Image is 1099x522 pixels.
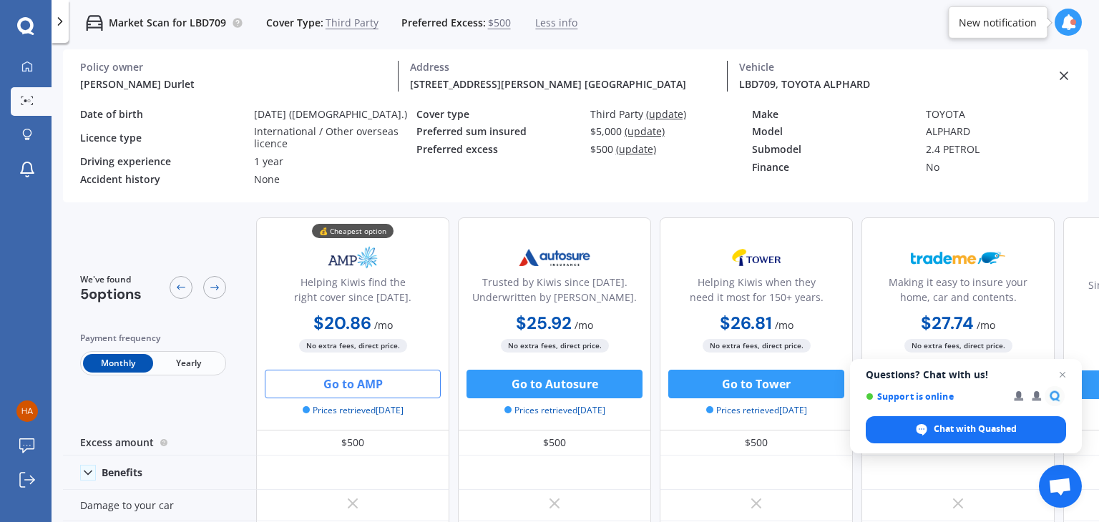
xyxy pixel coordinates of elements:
div: 2.4 PETROL [926,144,1088,156]
img: Trademe.webp [911,240,1005,275]
div: Third Party [590,109,753,121]
span: No extra fees, direct price. [501,339,609,353]
span: Prices retrieved [DATE] [706,404,807,417]
span: Cover Type: [266,16,323,30]
span: No extra fees, direct price. [703,339,811,353]
div: 1 year [254,156,416,168]
div: LBD709, TOYOTA ALPHARD [739,77,1045,92]
span: / mo [977,318,995,332]
div: New notification [959,15,1037,29]
span: Chat with Quashed [866,416,1066,443]
span: 5 options [80,285,142,303]
div: ALPHARD [926,126,1088,138]
div: None [254,174,416,186]
div: $5,000 [590,126,753,138]
div: [DATE] ([DEMOGRAPHIC_DATA].) [254,109,416,121]
b: $26.81 [720,312,772,334]
div: Vehicle [739,61,1045,74]
div: Damage to your car [63,490,256,521]
div: No [926,162,1088,174]
img: 5c3eb54084528e7aad3cfb73f0af8b58 [16,400,38,422]
div: $500 [256,430,449,455]
div: Driving experience [80,156,243,168]
div: [STREET_ADDRESS][PERSON_NAME] [GEOGRAPHIC_DATA] [410,77,716,92]
span: / mo [374,318,393,332]
div: Preferred excess [416,144,579,156]
span: Questions? Chat with us! [866,369,1066,380]
div: Accident history [80,174,243,186]
span: Prices retrieved [DATE] [504,404,605,417]
span: Less info [535,16,577,30]
span: Third Party [326,16,378,30]
div: 💰 Cheapest option [312,224,394,238]
span: We've found [80,273,142,286]
div: Preferred sum insured [416,126,579,138]
div: Licence type [80,132,243,144]
div: Helping Kiwis when they need it most for 150+ years. [672,275,841,310]
b: $25.92 [516,312,572,334]
p: Market Scan for LBD709 [109,16,226,30]
span: Chat with Quashed [934,423,1017,435]
div: Date of birth [80,109,243,121]
span: (update) [625,124,665,138]
button: Go to AMP [265,370,441,398]
div: Policy owner [80,61,386,74]
div: $500 [590,144,753,156]
span: $500 [488,16,511,30]
img: Autosure.webp [507,240,602,275]
div: Making it easy to insure your home, car and contents. [874,275,1042,310]
div: Finance [752,162,914,174]
span: / mo [575,318,593,332]
img: AMP.webp [306,240,400,275]
button: Go to Autosure [467,370,643,398]
div: Make [752,109,914,121]
div: $500 [458,430,651,455]
span: Prices retrieved [DATE] [303,404,404,417]
span: Yearly [153,354,223,373]
span: Preferred Excess: [401,16,486,30]
div: Model [752,126,914,138]
span: No extra fees, direct price. [299,339,407,353]
div: Submodel [752,144,914,156]
div: International / Other overseas licence [254,126,416,150]
span: (update) [646,107,686,121]
div: Helping Kiwis find the right cover since [DATE]. [268,275,437,310]
b: $20.86 [313,312,371,334]
div: Cover type [416,109,579,121]
span: / mo [775,318,793,332]
span: Monthly [83,354,153,373]
img: Tower.webp [709,240,804,275]
b: $27.74 [921,312,974,334]
div: Benefits [102,466,142,479]
div: [PERSON_NAME] Durlet [80,77,386,92]
a: Open chat [1039,465,1082,508]
div: Excess amount [63,430,256,455]
div: Trusted by Kiwis since [DATE]. Underwritten by [PERSON_NAME]. [470,275,639,310]
div: $500 [660,430,853,455]
button: Go to Tower [668,370,844,398]
span: (update) [616,142,656,156]
img: car.f15378c7a67c060ca3f3.svg [86,14,103,31]
span: Support is online [866,391,1004,402]
span: No extra fees, direct price. [904,339,1012,353]
div: Address [410,61,716,74]
div: TOYOTA [926,109,1088,121]
div: Payment frequency [80,331,226,345]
